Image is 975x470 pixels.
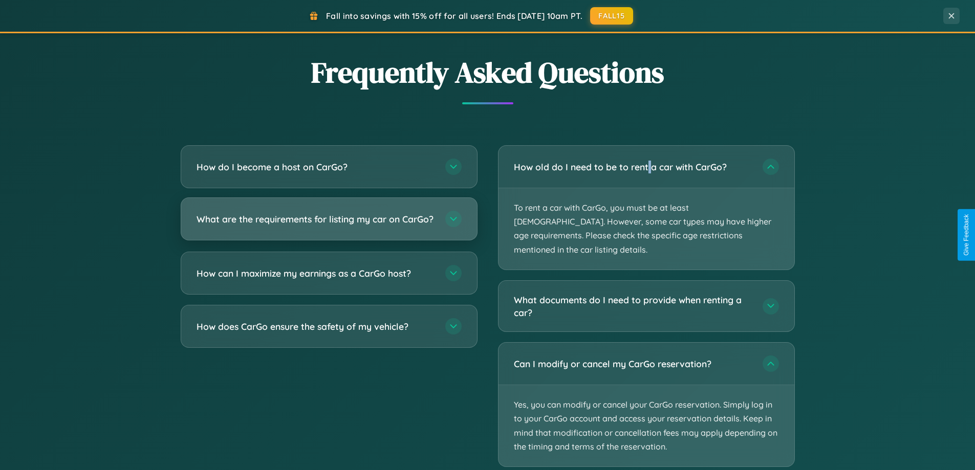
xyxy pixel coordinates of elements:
h3: How can I maximize my earnings as a CarGo host? [197,267,435,280]
h3: What documents do I need to provide when renting a car? [514,294,752,319]
div: Give Feedback [963,214,970,256]
h3: What are the requirements for listing my car on CarGo? [197,213,435,226]
h3: How does CarGo ensure the safety of my vehicle? [197,320,435,333]
h3: How old do I need to be to rent a car with CarGo? [514,161,752,173]
span: Fall into savings with 15% off for all users! Ends [DATE] 10am PT. [326,11,582,21]
h3: Can I modify or cancel my CarGo reservation? [514,357,752,370]
p: Yes, you can modify or cancel your CarGo reservation. Simply log in to your CarGo account and acc... [499,385,794,466]
p: To rent a car with CarGo, you must be at least [DEMOGRAPHIC_DATA]. However, some car types may ha... [499,188,794,270]
h2: Frequently Asked Questions [181,53,795,92]
button: FALL15 [590,7,633,25]
h3: How do I become a host on CarGo? [197,161,435,173]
